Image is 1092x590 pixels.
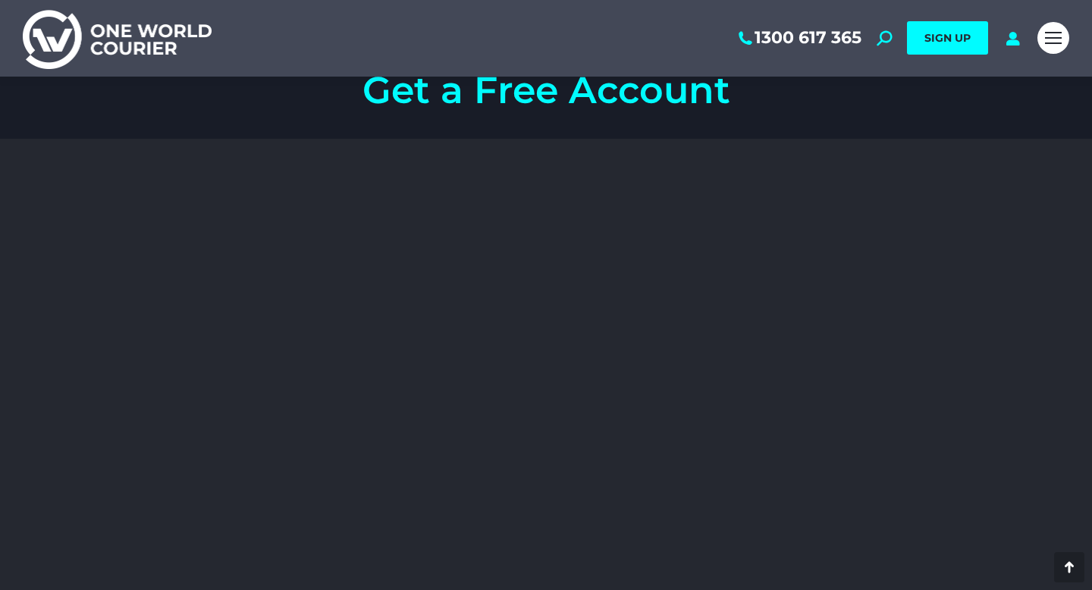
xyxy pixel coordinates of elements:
span: SIGN UP [924,31,971,45]
img: One World Courier [23,8,212,69]
a: 1300 617 365 [736,28,861,48]
a: Mobile menu icon [1037,22,1069,54]
a: SIGN UP [907,21,988,55]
